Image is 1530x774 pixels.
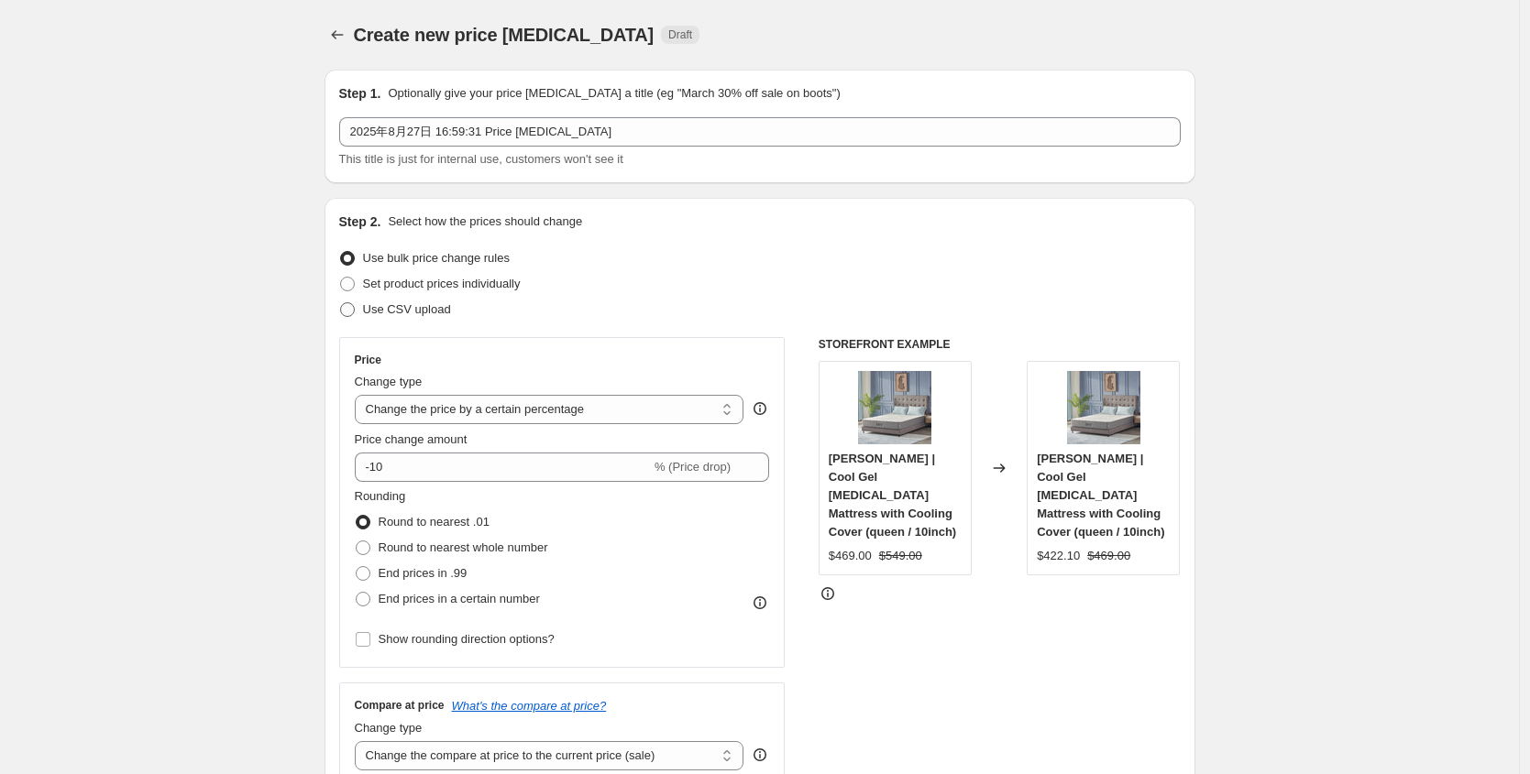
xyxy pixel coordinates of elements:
h2: Step 1. [339,84,381,103]
span: Round to nearest whole number [379,540,548,554]
span: [PERSON_NAME] | Cool Gel [MEDICAL_DATA] Mattress with Cooling Cover (queen / 10inch) [1037,452,1164,539]
p: Optionally give your price [MEDICAL_DATA] a title (eg "March 30% off sale on boots") [388,84,840,103]
h3: Price [355,353,381,367]
div: help [751,746,769,764]
h6: STOREFRONT EXAMPLE [819,337,1181,352]
strike: $549.00 [879,547,922,565]
div: $422.10 [1037,547,1080,565]
span: Change type [355,721,423,735]
span: Draft [668,27,692,42]
h2: Step 2. [339,213,381,231]
img: 9a3d43f4-e9c2-4c65-b832-8ee546666f21.7af95174c055b34ce056da7847ed1f7a_80x.jpg [858,371,931,444]
span: Create new price [MEDICAL_DATA] [354,25,655,45]
input: 30% off holiday sale [339,117,1181,147]
input: -15 [355,452,651,482]
h3: Compare at price [355,698,445,713]
span: End prices in .99 [379,566,468,580]
span: % (Price drop) [655,460,731,474]
span: Change type [355,375,423,388]
div: help [751,399,769,418]
span: Use CSV upload [363,302,451,316]
span: Price change amount [355,432,468,446]
img: 9a3d43f4-e9c2-4c65-b832-8ee546666f21.7af95174c055b34ce056da7847ed1f7a_80x.jpg [1067,371,1140,444]
div: $469.00 [829,547,872,565]
span: Set product prices individually [363,277,521,290]
button: What's the compare at price? [452,699,607,713]
button: Price change jobs [325,22,350,48]
span: Round to nearest .01 [379,515,490,529]
span: Rounding [355,489,406,503]
span: [PERSON_NAME] | Cool Gel [MEDICAL_DATA] Mattress with Cooling Cover (queen / 10inch) [829,452,956,539]
strike: $469.00 [1087,547,1130,565]
span: Use bulk price change rules [363,251,510,265]
span: Show rounding direction options? [379,632,555,646]
span: This title is just for internal use, customers won't see it [339,152,623,166]
p: Select how the prices should change [388,213,582,231]
span: End prices in a certain number [379,592,540,605]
